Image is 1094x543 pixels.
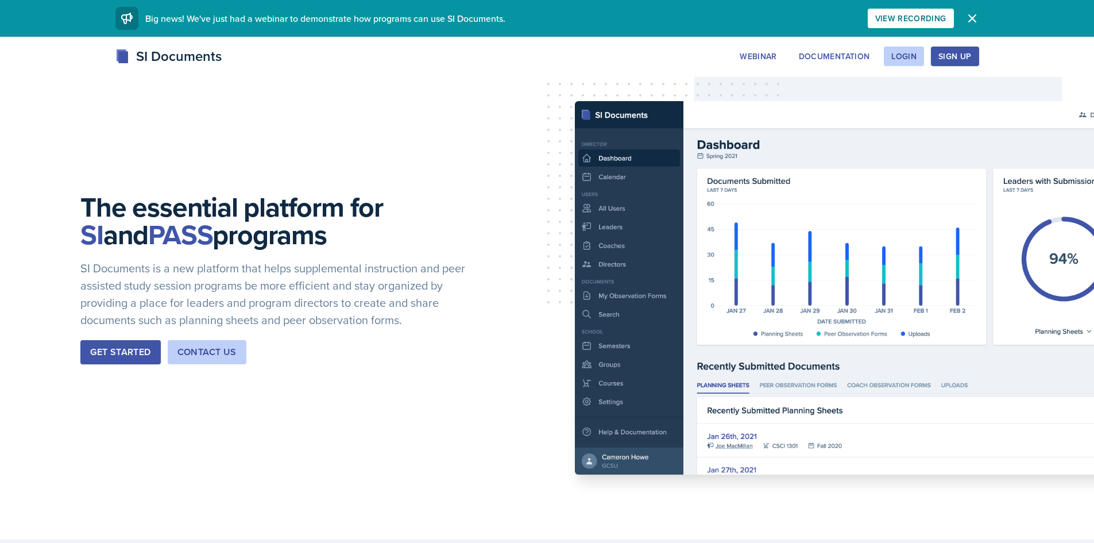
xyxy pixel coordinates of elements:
div: Documentation [799,52,870,61]
button: Contact Us [168,340,246,364]
div: View Recording [875,14,946,23]
button: Login [884,47,924,66]
button: Documentation [791,47,877,66]
div: Get Started [90,345,150,359]
button: Get Started [80,340,160,364]
div: Sign Up [938,52,971,61]
button: Sign Up [931,47,979,66]
button: View Recording [868,9,954,28]
div: Login [891,52,917,61]
div: SI Documents [115,46,222,67]
span: Big news! We've just had a webinar to demonstrate how programs can use SI Documents. [145,12,505,25]
div: Contact Us [177,345,237,359]
button: Webinar [732,47,784,66]
div: Webinar [740,52,776,61]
